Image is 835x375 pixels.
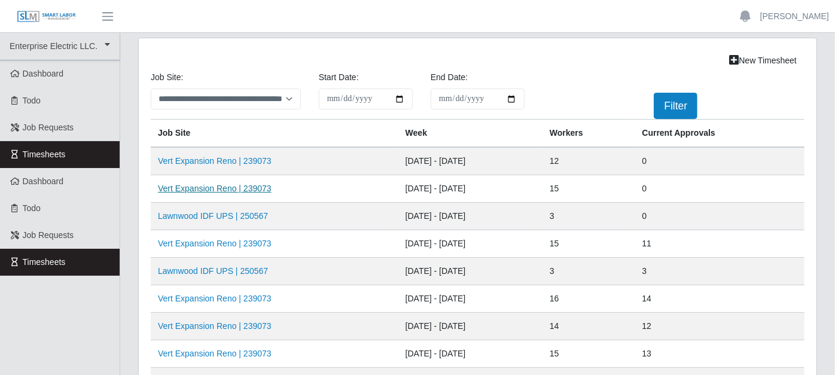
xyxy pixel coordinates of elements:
[635,203,804,230] td: 0
[543,340,635,368] td: 15
[722,50,804,71] a: New Timesheet
[635,313,804,340] td: 12
[23,203,41,213] span: Todo
[158,239,272,248] a: Vert Expansion Reno | 239073
[635,147,804,175] td: 0
[23,96,41,105] span: Todo
[158,211,268,221] a: Lawnwood IDF UPS | 250567
[543,258,635,285] td: 3
[23,69,64,78] span: Dashboard
[431,71,468,84] label: End Date:
[543,147,635,175] td: 12
[398,313,543,340] td: [DATE] - [DATE]
[319,71,359,84] label: Start Date:
[158,184,272,193] a: Vert Expansion Reno | 239073
[635,120,804,148] th: Current Approvals
[158,321,272,331] a: Vert Expansion Reno | 239073
[23,176,64,186] span: Dashboard
[543,120,635,148] th: Workers
[151,120,398,148] th: job site
[543,313,635,340] td: 14
[635,230,804,258] td: 11
[398,120,543,148] th: Week
[398,230,543,258] td: [DATE] - [DATE]
[543,230,635,258] td: 15
[23,150,66,159] span: Timesheets
[398,258,543,285] td: [DATE] - [DATE]
[398,147,543,175] td: [DATE] - [DATE]
[158,349,272,358] a: Vert Expansion Reno | 239073
[23,123,74,132] span: Job Requests
[760,10,829,23] a: [PERSON_NAME]
[158,156,272,166] a: Vert Expansion Reno | 239073
[654,93,697,119] button: Filter
[543,203,635,230] td: 3
[17,10,77,23] img: SLM Logo
[151,71,183,84] label: job site:
[398,340,543,368] td: [DATE] - [DATE]
[398,285,543,313] td: [DATE] - [DATE]
[635,285,804,313] td: 14
[23,257,66,267] span: Timesheets
[635,258,804,285] td: 3
[23,230,74,240] span: Job Requests
[543,285,635,313] td: 16
[158,294,272,303] a: Vert Expansion Reno | 239073
[158,266,268,276] a: Lawnwood IDF UPS | 250567
[398,175,543,203] td: [DATE] - [DATE]
[543,175,635,203] td: 15
[635,175,804,203] td: 0
[635,340,804,368] td: 13
[398,203,543,230] td: [DATE] - [DATE]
